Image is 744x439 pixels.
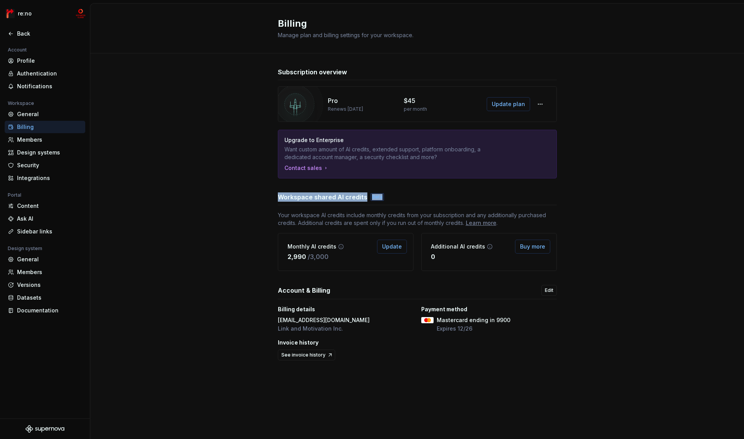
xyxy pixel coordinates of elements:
a: Members [5,134,85,146]
p: Want custom amount of AI credits, extended support, platform onboarding, a dedicated account mana... [284,146,496,161]
a: Back [5,27,85,40]
a: Integrations [5,172,85,184]
p: Billing details [278,305,315,313]
p: Monthly AI credits [288,243,336,250]
h3: Workspace shared AI credits [278,192,367,202]
div: General [17,256,82,263]
a: Sidebar links [5,225,85,238]
p: Mastercard ending in 9900 [437,316,510,324]
a: Documentation [5,304,85,317]
span: See invoice history [281,352,325,358]
h3: Account & Billing [278,286,330,295]
button: Update [377,240,407,254]
p: 0 [431,252,435,261]
h3: Subscription overview [278,67,347,77]
img: mc-develop [76,9,85,18]
button: re:nomc-develop [2,5,88,22]
span: Edit [545,287,553,293]
a: Contact sales [284,164,329,172]
a: Edit [541,285,557,296]
a: Datasets [5,292,85,304]
div: Beta [370,193,384,201]
div: Security [17,161,82,169]
div: Authentication [17,70,82,77]
p: Link and Motivation Inc. [278,325,370,333]
div: Members [17,136,82,144]
div: Billing [17,123,82,131]
div: Notifications [17,82,82,90]
div: Members [17,268,82,276]
p: Pro [328,96,338,105]
a: Profile [5,55,85,67]
div: Content [17,202,82,210]
p: per month [404,106,427,112]
h2: Billing [278,17,548,30]
a: Design systems [5,146,85,159]
p: [EMAIL_ADDRESS][DOMAIN_NAME] [278,316,370,324]
div: Account [5,45,30,55]
button: Buy more [515,240,550,254]
p: $45 [404,96,415,105]
p: Renews [DATE] [328,106,363,112]
div: Back [17,30,82,38]
div: Sidebar links [17,228,82,235]
div: Design system [5,244,45,253]
a: Notifications [5,80,85,93]
a: Security [5,159,85,171]
span: Update [382,243,402,250]
div: Workspace [5,99,37,108]
a: Billing [5,121,85,133]
a: General [5,253,85,266]
a: Authentication [5,67,85,80]
svg: Supernova Logo [26,425,64,433]
p: / 3,000 [308,252,329,261]
span: Manage plan and billing settings for your workspace. [278,32,413,38]
div: Profile [17,57,82,65]
p: Additional AI credits [431,243,485,250]
a: Content [5,200,85,212]
a: See invoice history [278,350,335,360]
div: Integrations [17,174,82,182]
p: Invoice history [278,339,319,346]
a: Ask AI [5,213,85,225]
div: Versions [17,281,82,289]
span: Update plan [492,100,525,108]
img: 4ec385d3-6378-425b-8b33-6545918efdc5.png [5,9,15,18]
a: Versions [5,279,85,291]
div: General [17,110,82,118]
div: re:no [18,10,32,17]
p: Payment method [421,305,467,313]
button: Update plan [487,97,530,111]
div: Portal [5,190,24,200]
a: Members [5,266,85,278]
div: Datasets [17,294,82,302]
div: Documentation [17,307,82,314]
div: Design systems [17,149,82,156]
a: General [5,108,85,120]
span: Buy more [520,243,545,250]
a: Learn more [466,219,496,227]
p: 2,990 [288,252,306,261]
span: Your workspace AI credits include monthly credits from your subscription and any additionally pur... [278,211,557,227]
p: Expires 12/26 [437,325,510,333]
div: Ask AI [17,215,82,223]
p: Upgrade to Enterprise [284,136,496,144]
